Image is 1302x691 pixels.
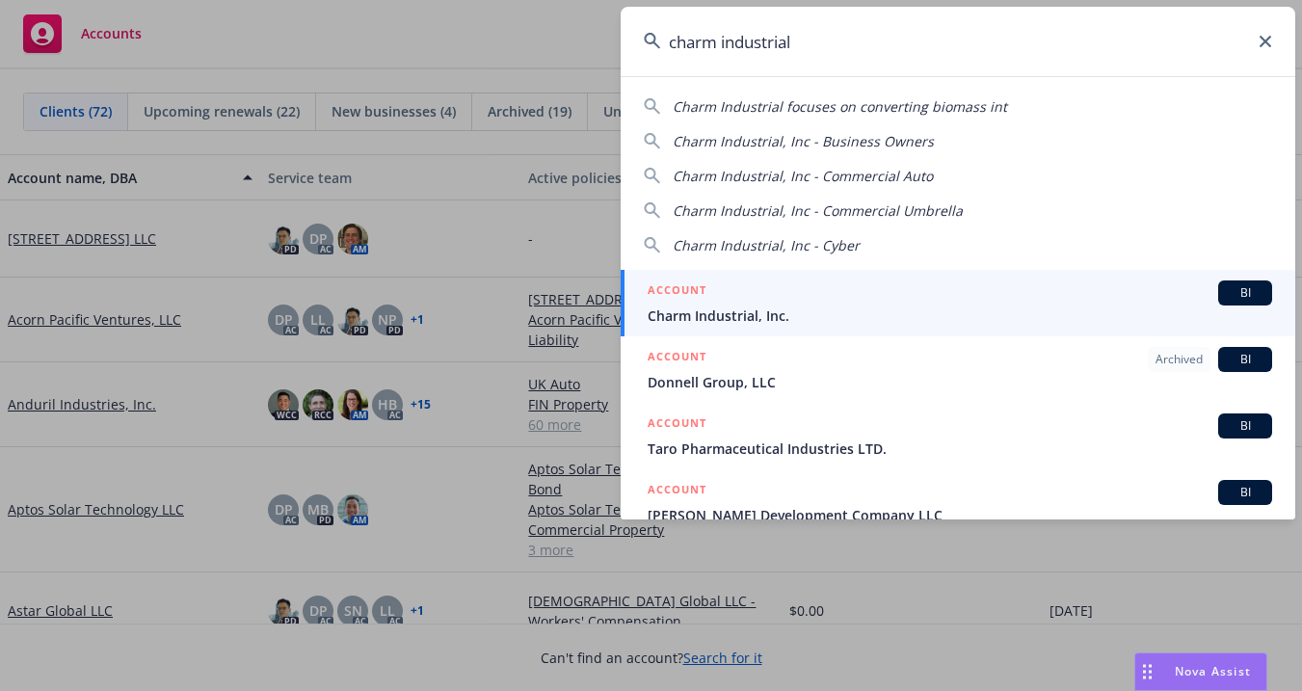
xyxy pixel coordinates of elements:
span: BI [1226,484,1264,501]
span: BI [1226,351,1264,368]
span: Taro Pharmaceutical Industries LTD. [648,439,1272,459]
span: Charm Industrial, Inc - Cyber [673,236,860,254]
span: BI [1226,284,1264,302]
input: Search... [621,7,1295,76]
span: Donnell Group, LLC [648,372,1272,392]
span: Charm Industrial, Inc - Commercial Auto [673,167,933,185]
span: Nova Assist [1175,663,1251,679]
span: Archived [1156,351,1203,368]
span: Charm Industrial, Inc - Commercial Umbrella [673,201,963,220]
span: Charm Industrial focuses on converting biomass int [673,97,1007,116]
h5: ACCOUNT [648,413,706,437]
h5: ACCOUNT [648,280,706,304]
span: [PERSON_NAME] Development Company LLC [648,505,1272,525]
a: ACCOUNTBICharm Industrial, Inc. [621,270,1295,336]
h5: ACCOUNT [648,480,706,503]
button: Nova Assist [1134,652,1267,691]
a: ACCOUNTArchivedBIDonnell Group, LLC [621,336,1295,403]
a: ACCOUNTBI[PERSON_NAME] Development Company LLC [621,469,1295,536]
div: Drag to move [1135,653,1159,690]
span: Charm Industrial, Inc - Business Owners [673,132,934,150]
span: Charm Industrial, Inc. [648,306,1272,326]
h5: ACCOUNT [648,347,706,370]
span: BI [1226,417,1264,435]
a: ACCOUNTBITaro Pharmaceutical Industries LTD. [621,403,1295,469]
